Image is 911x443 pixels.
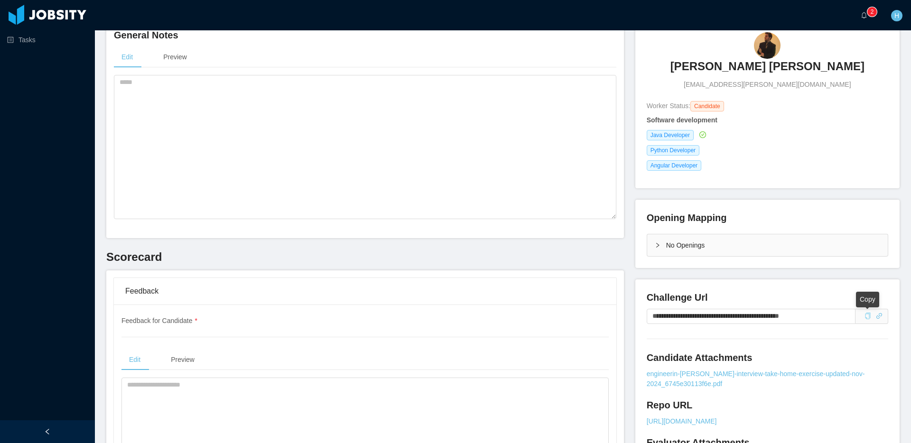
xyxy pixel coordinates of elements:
[670,59,865,74] h3: [PERSON_NAME] [PERSON_NAME]
[114,28,616,42] h4: General Notes
[647,369,888,389] a: engineerin-[PERSON_NAME]-interview-take-home-exercise-updated-nov-2024_6745e30113f6e.pdf
[647,116,717,124] strong: Software development
[647,398,888,412] h4: Repo URL
[647,102,690,110] span: Worker Status:
[894,10,899,21] span: H
[861,12,867,18] i: icon: bell
[865,311,871,321] div: Copy
[647,351,888,364] h4: Candidate Attachments
[647,130,694,140] span: Java Developer
[856,292,879,307] div: Copy
[647,211,727,224] h4: Opening Mapping
[125,278,605,305] div: Feedback
[699,131,706,138] i: icon: check-circle
[684,80,851,90] span: [EMAIL_ADDRESS][PERSON_NAME][DOMAIN_NAME]
[697,131,706,138] a: icon: check-circle
[876,312,883,320] a: icon: link
[163,349,202,370] div: Preview
[670,59,865,80] a: [PERSON_NAME] [PERSON_NAME]
[647,291,888,304] h4: Challenge Url
[871,7,874,17] p: 2
[865,313,871,319] i: icon: copy
[655,242,660,248] i: icon: right
[647,234,888,256] div: icon: rightNo Openings
[156,46,195,68] div: Preview
[754,32,781,59] img: 8b8dc54d-342a-493a-aa26-cc026458685f_672160e2e2aec-90w.png
[106,249,624,265] h3: Scorecard
[647,160,701,171] span: Angular Developer
[121,317,197,324] span: Feedback for Candidate
[7,30,87,49] a: icon: profileTasks
[690,101,724,111] span: Candidate
[121,349,148,370] div: Edit
[647,416,888,426] a: [URL][DOMAIN_NAME]
[876,313,883,319] i: icon: link
[647,145,699,156] span: Python Developer
[114,46,140,68] div: Edit
[867,7,877,17] sup: 2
